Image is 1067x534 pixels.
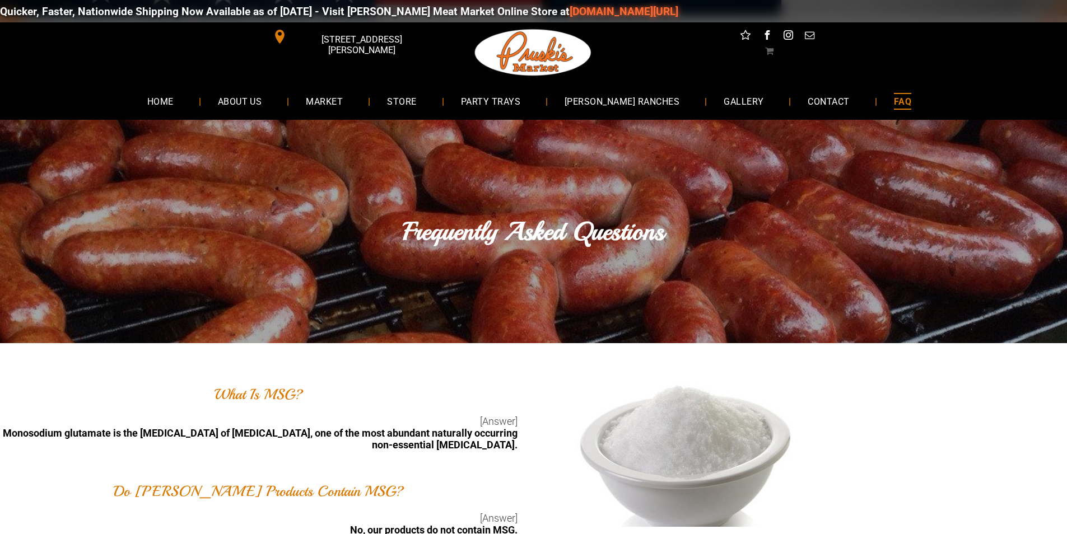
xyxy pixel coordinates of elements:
a: [PERSON_NAME] RANCHES [548,86,696,116]
img: msg-1920w.jpg [549,380,830,527]
a: HOME [131,86,190,116]
a: MARKET [289,86,360,116]
a: FAQ [877,86,928,116]
span: [Answer] [480,512,518,524]
font: Frequently Asked Questions [403,216,664,247]
a: [STREET_ADDRESS][PERSON_NAME] [265,28,436,45]
span: [Answer] [480,415,518,427]
b: Monosodium glutamate is the [MEDICAL_DATA] of [MEDICAL_DATA], one of the most abundant naturally ... [3,427,518,451]
img: Pruski-s+Market+HQ+Logo2-1920w.png [473,22,594,83]
a: PARTY TRAYS [444,86,537,116]
a: GALLERY [707,86,780,116]
font: Do [PERSON_NAME] Products Contain MSG? [114,482,404,500]
font: What Is MSG? [215,385,303,404]
a: facebook [760,28,774,45]
a: Social network [738,28,753,45]
a: ABOUT US [201,86,279,116]
a: instagram [781,28,795,45]
a: email [802,28,817,45]
a: CONTACT [791,86,866,116]
span: [STREET_ADDRESS][PERSON_NAME] [289,29,434,61]
a: STORE [370,86,433,116]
